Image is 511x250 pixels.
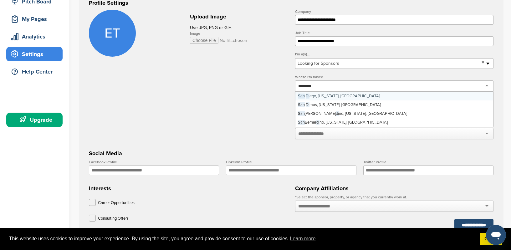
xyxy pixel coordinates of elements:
span: San [298,94,305,99]
span: San [298,111,305,116]
label: Select the sponsor, property, or agency that you currently work at. [295,195,493,199]
h3: Company Affiliations [295,184,493,193]
label: Where I'm based [295,75,493,79]
a: Upgrade [6,113,63,127]
label: Company [295,10,493,13]
span: Di [306,102,309,107]
a: Settings [6,47,63,61]
div: Settings [9,48,63,60]
abbr: required [295,195,296,199]
span: ET [89,10,136,57]
label: I’m a(n)... [295,52,493,56]
div: Bernar no, [US_STATE], [GEOGRAPHIC_DATA] [295,118,493,127]
label: Image [190,32,287,35]
span: di [336,111,339,116]
label: LinkedIn Profile [226,160,356,164]
span: Looking for Sponsors [298,60,479,67]
iframe: Button to launch messaging window [486,225,506,245]
a: My Pages [6,12,63,26]
label: Twitter Profile [363,160,493,164]
h3: Interests [89,184,287,193]
div: mas, [US_STATE], [GEOGRAPHIC_DATA] [295,100,493,109]
span: Di [306,94,309,99]
span: San [298,120,305,125]
div: Help Center [9,66,63,77]
span: San [298,102,305,107]
div: My Pages [9,13,63,25]
h2: Upload Image [190,13,287,21]
label: Facebook Profile [89,160,219,164]
a: learn more about cookies [289,234,317,243]
div: ego, [US_STATE], [GEOGRAPHIC_DATA] [295,92,493,100]
a: Help Center [6,64,63,79]
div: [PERSON_NAME] no, [US_STATE], [GEOGRAPHIC_DATA] [295,109,493,118]
div: Analytics [9,31,63,42]
label: Job Title [295,31,493,35]
a: dismiss cookie message [480,233,502,245]
p: Career Opportunities [98,199,135,207]
p: Use JPG, PNG or GIF. [190,24,287,32]
div: Upgrade [9,114,63,125]
span: di [316,120,319,125]
a: Analytics [6,29,63,44]
p: Consulting Offers [98,215,129,222]
span: This website uses cookies to improve your experience. By using the site, you agree and provide co... [9,234,475,243]
h3: Social Media [89,149,493,158]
